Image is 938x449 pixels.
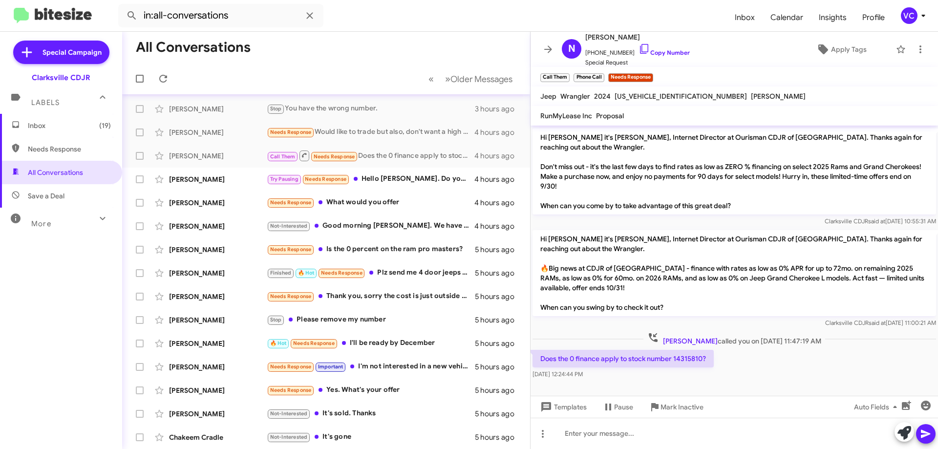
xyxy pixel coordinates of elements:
[43,47,102,57] span: Special Campaign
[169,198,267,208] div: [PERSON_NAME]
[423,69,518,89] nav: Page navigation example
[585,58,690,67] span: Special Request
[533,128,936,214] p: Hi [PERSON_NAME] it's [PERSON_NAME], Internet Director at Ourisman CDJR of [GEOGRAPHIC_DATA]. Tha...
[639,49,690,56] a: Copy Number
[854,3,893,32] a: Profile
[763,3,811,32] a: Calendar
[169,245,267,255] div: [PERSON_NAME]
[267,127,474,138] div: Would like to trade but also, don't want a high payment and don't know if I can with this situation
[540,73,570,82] small: Call Them
[475,409,522,419] div: 5 hours ago
[531,398,595,416] button: Templates
[270,153,296,160] span: Call Them
[267,338,475,349] div: I'll be ready by December
[314,153,355,160] span: Needs Response
[791,41,891,58] button: Apply Tags
[594,92,611,101] span: 2024
[811,3,854,32] span: Insights
[169,385,267,395] div: [PERSON_NAME]
[475,245,522,255] div: 5 hours ago
[270,293,312,299] span: Needs Response
[439,69,518,89] button: Next
[99,121,111,130] span: (19)
[540,111,592,120] span: RunMyLease Inc
[474,198,522,208] div: 4 hours ago
[169,432,267,442] div: Chakeem Cradle
[475,315,522,325] div: 5 hours ago
[270,176,298,182] span: Try Pausing
[31,219,51,228] span: More
[267,385,475,396] div: Yes. What's your offer
[533,230,936,316] p: Hi [PERSON_NAME] it's [PERSON_NAME], Internet Director at Ourisman CDJR of [GEOGRAPHIC_DATA]. Tha...
[533,350,714,367] p: Does the 0 finance apply to stock number 14315810?
[643,332,825,346] span: called you on [DATE] 11:47:19 AM
[450,74,512,85] span: Older Messages
[560,92,590,101] span: Wrangler
[574,73,604,82] small: Phone Call
[28,168,83,177] span: All Conversations
[270,387,312,393] span: Needs Response
[32,73,90,83] div: Clarksville CDJR
[267,314,475,325] div: Please remove my number
[169,315,267,325] div: [PERSON_NAME]
[475,104,522,114] div: 3 hours ago
[595,398,641,416] button: Pause
[305,176,346,182] span: Needs Response
[893,7,927,24] button: VC
[661,398,703,416] span: Mark Inactive
[475,339,522,348] div: 5 hours ago
[270,246,312,253] span: Needs Response
[293,340,335,346] span: Needs Response
[825,217,936,225] span: Clarksville CDJR [DATE] 10:55:31 AM
[474,151,522,161] div: 4 hours ago
[854,398,901,416] span: Auto Fields
[568,41,576,57] span: N
[751,92,806,101] span: [PERSON_NAME]
[869,319,886,326] span: said at
[727,3,763,32] a: Inbox
[608,73,653,82] small: Needs Response
[270,434,308,440] span: Not-Interested
[169,221,267,231] div: [PERSON_NAME]
[321,270,362,276] span: Needs Response
[270,317,282,323] span: Stop
[298,270,315,276] span: 🔥 Hot
[868,217,885,225] span: said at
[169,409,267,419] div: [PERSON_NAME]
[831,41,867,58] span: Apply Tags
[533,370,583,378] span: [DATE] 12:24:44 PM
[318,363,343,370] span: Important
[28,191,64,201] span: Save a Deal
[615,92,747,101] span: [US_VEHICLE_IDENTIFICATION_NUMBER]
[270,223,308,229] span: Not-Interested
[267,408,475,419] div: It's sold. Thanks
[267,173,474,185] div: Hello [PERSON_NAME]. Do you have availability [DATE]?
[846,398,909,416] button: Auto Fields
[475,385,522,395] div: 5 hours ago
[118,4,323,27] input: Search
[475,362,522,372] div: 5 hours ago
[169,339,267,348] div: [PERSON_NAME]
[267,267,475,278] div: Plz send me 4 door jeeps with electric top .
[475,268,522,278] div: 5 hours ago
[475,292,522,301] div: 5 hours ago
[596,111,624,120] span: Proposal
[267,291,475,302] div: Thank you, sorry the cost is just outside of my range currently
[169,128,267,137] div: [PERSON_NAME]
[267,244,475,255] div: Is the 0 percent on the ram pro masters?
[538,398,587,416] span: Templates
[136,40,251,55] h1: All Conversations
[270,363,312,370] span: Needs Response
[267,431,475,443] div: It's gone
[423,69,440,89] button: Previous
[28,144,111,154] span: Needs Response
[267,361,475,372] div: I'm not interested in a new vehicle, I appreciate it tho
[614,398,633,416] span: Pause
[169,292,267,301] div: [PERSON_NAME]
[663,337,718,345] span: [PERSON_NAME]
[475,432,522,442] div: 5 hours ago
[270,199,312,206] span: Needs Response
